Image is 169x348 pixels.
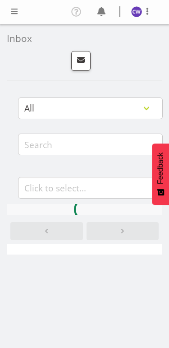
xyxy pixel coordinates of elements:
[131,6,142,17] img: cherie-williams10091.jpg
[152,143,169,204] button: Feedback - Show survey
[156,152,164,184] span: Feedback
[10,222,83,240] a: Previous page
[18,134,163,155] input: Search
[18,177,163,199] input: Click to select...
[7,33,155,44] h4: Inbox
[87,222,159,240] a: Next page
